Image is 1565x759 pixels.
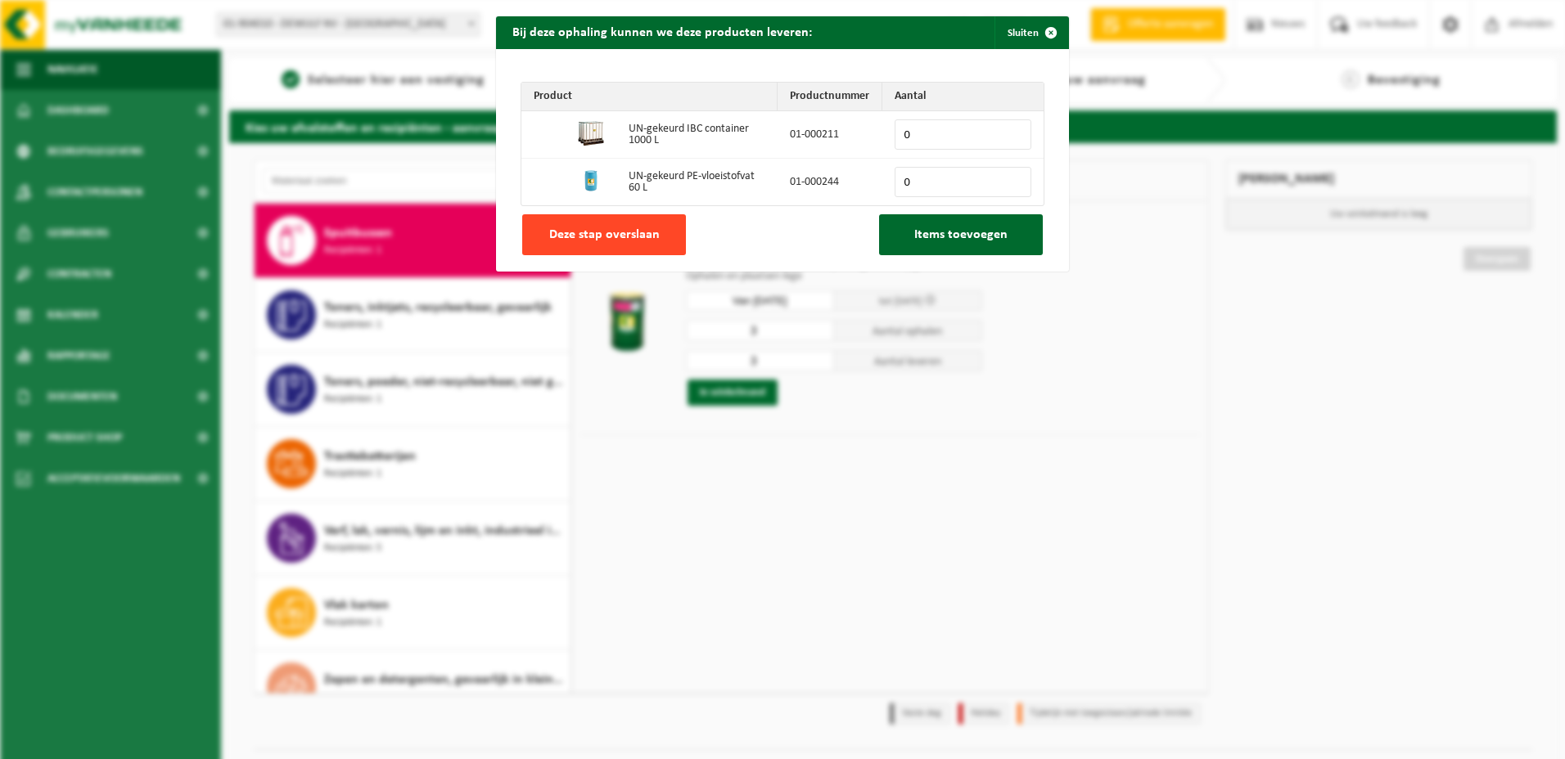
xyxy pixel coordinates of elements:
[994,16,1067,49] button: Sluiten
[616,111,778,159] td: UN-gekeurd IBC container 1000 L
[578,120,604,146] img: 01-000211
[778,111,882,159] td: 01-000211
[496,16,828,47] h2: Bij deze ophaling kunnen we deze producten leveren:
[882,83,1044,111] th: Aantal
[778,83,882,111] th: Productnummer
[914,228,1008,241] span: Items toevoegen
[778,159,882,205] td: 01-000244
[616,159,778,205] td: UN-gekeurd PE-vloeistofvat 60 L
[549,228,660,241] span: Deze stap overslaan
[879,214,1043,255] button: Items toevoegen
[522,214,686,255] button: Deze stap overslaan
[578,168,604,194] img: 01-000244
[521,83,778,111] th: Product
